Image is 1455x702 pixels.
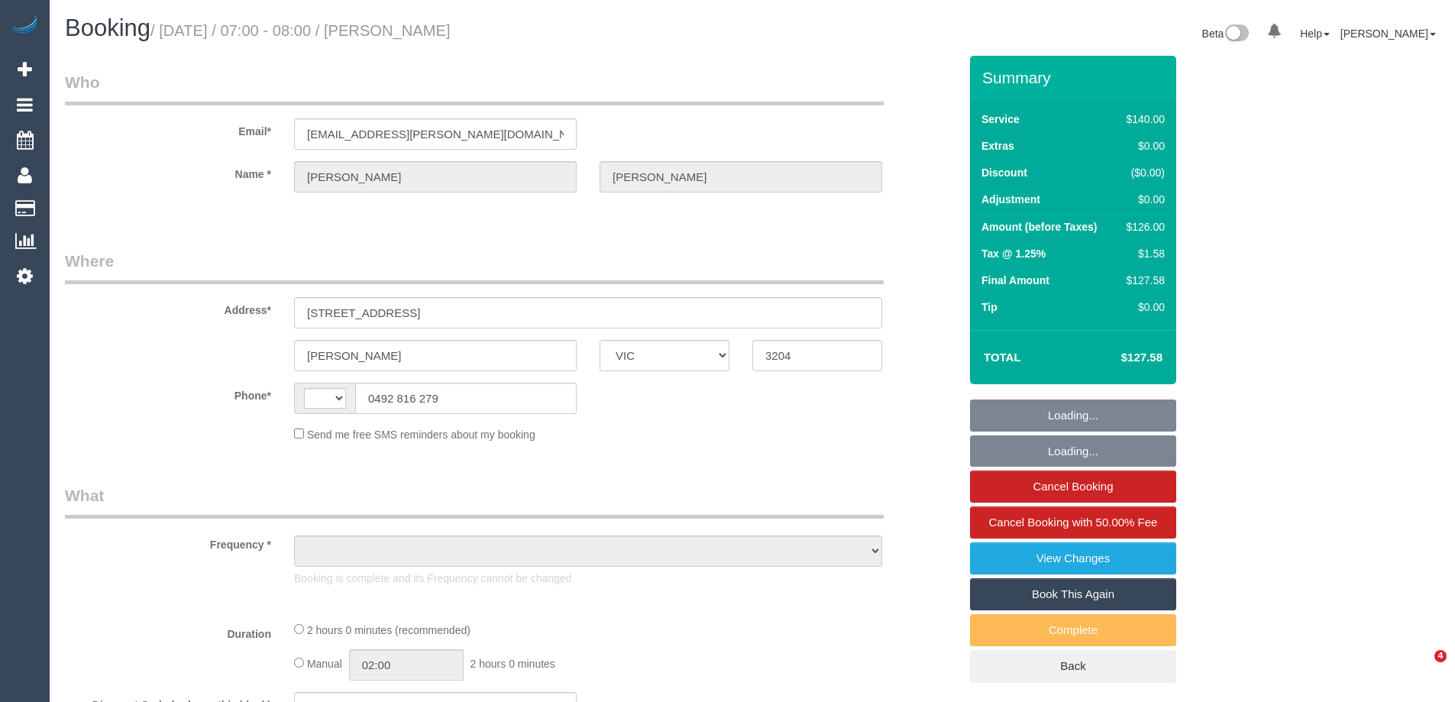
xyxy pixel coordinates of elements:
label: Email* [53,118,283,139]
h3: Summary [982,69,1169,86]
div: $126.00 [1120,219,1165,235]
span: Manual [307,658,342,670]
div: ($0.00) [1120,165,1165,180]
div: $0.00 [1120,192,1165,207]
a: Cancel Booking [970,471,1176,503]
strong: Total [984,351,1021,364]
label: Tax @ 1.25% [981,246,1046,261]
a: Cancel Booking with 50.00% Fee [970,506,1176,539]
span: Cancel Booking with 50.00% Fee [989,516,1158,529]
label: Extras [981,138,1014,154]
label: Address* [53,297,283,318]
label: Duration [53,621,283,642]
label: Frequency * [53,532,283,552]
input: Post Code* [752,340,882,371]
input: Email* [294,118,577,150]
span: Booking [65,15,150,41]
span: Send me free SMS reminders about my booking [307,429,535,441]
a: Back [970,650,1176,682]
a: Beta [1202,27,1250,40]
div: $0.00 [1120,299,1165,315]
legend: Who [65,71,884,105]
iframe: Intercom live chat [1403,650,1440,687]
legend: What [65,484,884,519]
legend: Where [65,250,884,284]
a: Help [1300,27,1330,40]
h4: $127.58 [1075,351,1162,364]
span: 2 hours 0 minutes (recommended) [307,624,470,636]
input: Suburb* [294,340,577,371]
div: $0.00 [1120,138,1165,154]
input: Last Name* [600,161,882,192]
label: Final Amount [981,273,1049,288]
div: $127.58 [1120,273,1165,288]
div: $1.58 [1120,246,1165,261]
input: First Name* [294,161,577,192]
input: Phone* [355,383,577,414]
a: Book This Again [970,578,1176,610]
label: Service [981,112,1020,127]
label: Adjustment [981,192,1040,207]
label: Tip [981,299,997,315]
a: [PERSON_NAME] [1340,27,1436,40]
label: Name * [53,161,283,182]
span: 2 hours 0 minutes [470,658,555,670]
label: Discount [981,165,1027,180]
img: New interface [1224,24,1249,44]
label: Amount (before Taxes) [981,219,1097,235]
a: View Changes [970,542,1176,574]
p: Booking is complete and its Frequency cannot be changed [294,571,882,586]
img: Automaid Logo [9,15,40,37]
small: / [DATE] / 07:00 - 08:00 / [PERSON_NAME] [150,22,451,39]
span: 4 [1434,650,1447,662]
div: $140.00 [1120,112,1165,127]
label: Phone* [53,383,283,403]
